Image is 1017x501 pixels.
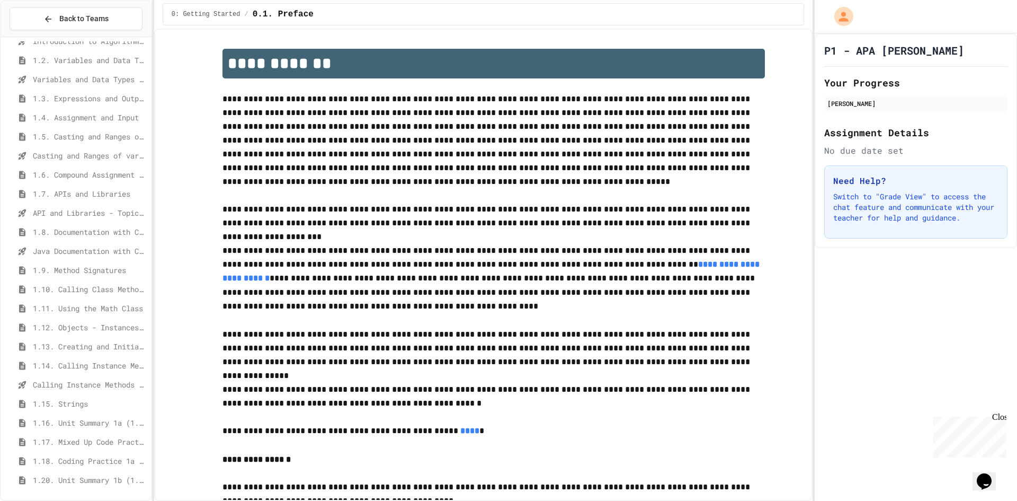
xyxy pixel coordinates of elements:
span: 1.11. Using the Math Class [33,303,147,314]
span: / [244,10,248,19]
span: 1.6. Compound Assignment Operators [33,169,147,180]
span: 0: Getting Started [172,10,240,19]
span: 1.3. Expressions and Output [New] [33,93,147,104]
h3: Need Help? [833,174,998,187]
span: 1.12. Objects - Instances of Classes [33,322,147,333]
span: 1.18. Coding Practice 1a (1.1-1.6) [33,455,147,467]
span: Back to Teams [59,13,109,24]
span: 1.4. Assignment and Input [33,112,147,123]
span: Casting and Ranges of variables - Quiz [33,150,147,161]
span: 1.16. Unit Summary 1a (1.1-1.6) [33,417,147,428]
div: No due date set [824,144,1007,157]
span: 1.9. Method Signatures [33,265,147,276]
span: 1.15. Strings [33,398,147,409]
span: 0.1. Preface [253,8,314,21]
iframe: chat widget [973,459,1006,490]
span: 1.2. Variables and Data Types [33,55,147,66]
span: 1.13. Creating and Initializing Objects: Constructors [33,341,147,352]
iframe: chat widget [929,412,1006,458]
div: My Account [823,4,856,29]
span: 1.17. Mixed Up Code Practice 1.1-1.6 [33,436,147,447]
button: Back to Teams [10,7,142,30]
span: Introduction to Algorithms, Programming, and Compilers [33,36,147,47]
p: Switch to "Grade View" to access the chat feature and communicate with your teacher for help and ... [833,191,998,223]
span: 1.8. Documentation with Comments and Preconditions [33,226,147,238]
span: 1.5. Casting and Ranges of Values [33,131,147,142]
span: Java Documentation with Comments - Topic 1.8 [33,245,147,257]
h2: Your Progress [824,75,1007,90]
div: [PERSON_NAME] [827,99,1004,108]
span: 1.20. Unit Summary 1b (1.7-1.15) [33,474,147,486]
span: Variables and Data Types - Quiz [33,74,147,85]
span: 1.14. Calling Instance Methods [33,360,147,371]
span: 1.10. Calling Class Methods [33,284,147,295]
span: API and Libraries - Topic 1.7 [33,207,147,218]
div: Chat with us now!Close [4,4,73,67]
span: Calling Instance Methods - Topic 1.14 [33,379,147,390]
h1: P1 - APA [PERSON_NAME] [824,43,964,58]
h2: Assignment Details [824,125,1007,140]
span: 1.7. APIs and Libraries [33,188,147,199]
